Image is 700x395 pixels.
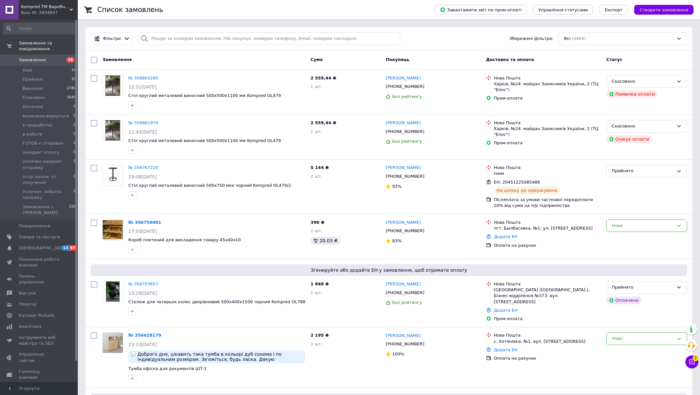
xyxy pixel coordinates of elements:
span: 1 шт. [310,341,322,346]
span: [PHONE_NUMBER] [386,84,424,89]
a: Фото товару [102,75,123,96]
span: 0 [74,174,76,186]
span: 1649 [67,95,76,101]
span: ГОТОВ к отправке [23,140,63,146]
div: На шляху до одержувача [494,186,560,194]
span: Експорт [605,7,623,12]
span: 5 144 ₴ [310,165,329,170]
span: ожидает оплату [23,150,59,155]
span: Замовлення з [PERSON_NAME] [23,204,69,216]
span: 0 [74,122,76,128]
span: 390 ₴ [310,220,324,225]
span: Інструменти веб-майстра та SEO [19,335,60,346]
div: с. Хотянівка, №1: вул. [STREET_ADDRESS] [494,339,601,344]
span: Аналітика [19,324,41,329]
span: 17:50[DATE] [128,229,157,234]
input: Пошук за номером замовлення, ПІБ покупця, номером телефону, Email, номером накладної [138,32,400,45]
div: Харків, №24: майдан Захисників України, 2 (ТЦ "Епос") [494,81,601,93]
span: Замовлення [102,57,132,62]
a: Стіл круглий металевий виносний 500х500х1100 мм Kompred OL479 [128,138,281,143]
h1: Список замовлень [97,6,163,14]
div: Прийнято [612,168,674,174]
span: 12:45[DATE] [128,129,157,135]
span: Створити замовлення [639,7,688,12]
span: 97 [69,245,76,251]
span: Гаманець компанії [19,369,60,380]
a: [PERSON_NAME] [386,165,421,171]
div: 20.03 ₴ [310,237,340,245]
span: в проработке [23,122,52,128]
span: Скасовані [23,95,45,101]
span: 16 [71,67,76,73]
a: № 356628179 [128,333,161,338]
span: 13:28[DATE] [128,291,157,296]
a: Стіл круглий металевий виносний 500х750 міні чорний Kompred OL479/2 [128,183,291,188]
span: Доставка та оплата [486,57,534,62]
span: 0 [74,113,76,119]
span: Статус [606,57,623,62]
span: Нові [23,67,32,73]
a: Додати ЕН [494,234,518,239]
img: Фото товару [103,166,123,185]
a: [PERSON_NAME] [386,220,421,226]
img: Фото товару [106,281,119,302]
span: ЕН: 20451225085488 [494,180,540,185]
img: Фото товару [103,220,123,240]
input: Пошук [3,23,76,34]
a: Фото товару [102,165,123,186]
span: Оплачені [23,104,43,110]
span: [PHONE_NUMBER] [386,174,424,179]
span: Збережені фільтри: [509,36,554,42]
div: Скасовано [612,123,674,130]
span: Прийняті [23,77,43,82]
span: Показники роботи компанії [19,257,60,268]
span: 83% [392,238,402,243]
div: Нова Пошта [494,281,601,287]
span: Покупець [386,57,409,62]
span: 1 шт. [310,290,322,295]
span: Фільтри [103,36,121,42]
div: Оплата на рахунок [494,355,601,361]
span: Управління статусами [538,7,588,12]
div: Очікує оплати [606,135,652,143]
span: 19 [71,77,76,82]
a: № 356756081 [128,220,161,225]
div: Помилка оплати [606,90,658,98]
span: 1 шт. [310,129,322,134]
span: 0 [74,140,76,146]
span: Cума [310,57,322,62]
span: Тумба офісна для документів ШТ-1 [128,366,207,371]
span: 100% [392,352,404,356]
a: № 356767220 [128,165,158,170]
span: 2 559,44 ₴ [310,76,336,80]
span: Короб плетений для викладення товару 45x40х10 [128,237,241,242]
span: Всі [564,36,571,42]
div: Ваш ID: 2834657 [21,10,78,16]
a: [PERSON_NAME] [386,281,421,287]
div: Нова Пошта [494,332,601,338]
span: 16 [66,57,75,63]
div: Ізюм [494,171,601,176]
span: Доброго дня, цікавить така тумба в кольорі дуб сонома і по індивідуальним розмірам. Зв'яжіться, б... [137,352,303,362]
a: [PERSON_NAME] [386,75,421,81]
span: Товари та послуги [19,234,60,240]
span: (4464) [572,36,586,41]
span: 2 559,44 ₴ [310,120,336,125]
a: № 356863260 [128,76,158,80]
div: Нова Пошта [494,220,601,225]
span: [PHONE_NUMBER] [386,341,424,346]
span: Каталог ProSale [19,313,54,318]
button: Чат з покупцем7 [685,355,698,368]
div: Прийнято [612,284,674,291]
span: Згенеруйте або додайте ЕН у замовлення, щоб отримати оплату [93,267,684,273]
div: [GEOGRAPHIC_DATA] ([GEOGRAPHIC_DATA].), Бізнес-відділення №373: вул. [STREET_ADDRESS] [494,287,601,305]
span: 7 [693,355,698,361]
a: [PERSON_NAME] [386,333,421,339]
img: Фото товару [105,76,121,96]
span: [PHONE_NUMBER] [386,290,424,295]
a: № 356861979 [128,120,158,125]
img: Фото товару [105,120,121,140]
span: Панель управління [19,273,60,285]
div: Пром-оплата [494,140,601,146]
